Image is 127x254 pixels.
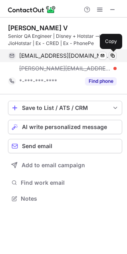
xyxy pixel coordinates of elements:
span: Notes [21,195,119,202]
button: Add to email campaign [8,158,122,172]
button: Send email [8,139,122,153]
span: Send email [22,143,52,149]
button: Find work email [8,177,122,188]
button: Notes [8,193,122,204]
img: ContactOut v5.3.10 [8,5,56,14]
span: Add to email campaign [22,162,85,168]
button: Reveal Button [85,77,117,85]
div: Save to List / ATS / CRM [22,105,108,111]
span: [PERSON_NAME][EMAIL_ADDRESS][PERSON_NAME][DOMAIN_NAME] [19,65,111,72]
span: Find work email [21,179,119,186]
span: [EMAIL_ADDRESS][DOMAIN_NAME] [19,52,111,59]
button: save-profile-one-click [8,101,122,115]
div: Senior QA Engineer | Disney + Hotstar --> JioHotstar | Ex - CRED | Ex - PhonePe [8,33,122,47]
button: AI write personalized message [8,120,122,134]
span: AI write personalized message [22,124,107,130]
div: [PERSON_NAME] V [8,24,68,32]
